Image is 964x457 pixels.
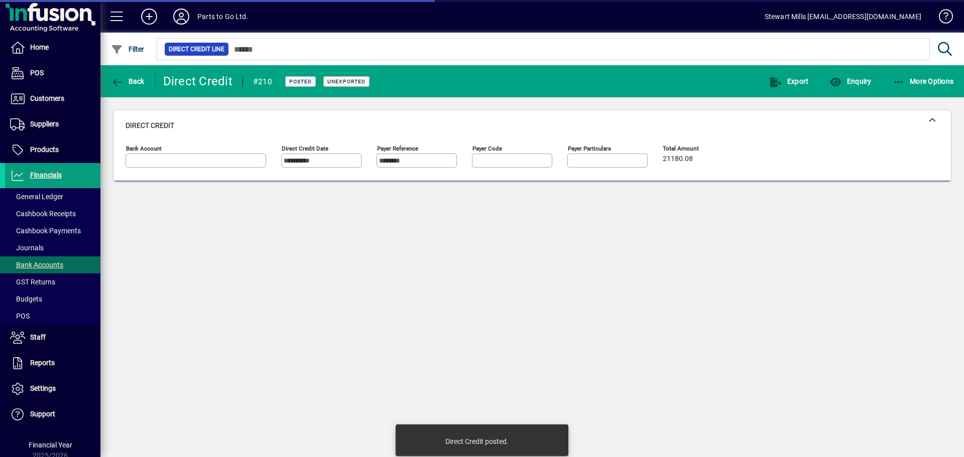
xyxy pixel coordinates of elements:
[111,77,145,85] span: Back
[5,205,100,222] a: Cashbook Receipts
[133,8,165,26] button: Add
[931,2,951,35] a: Knowledge Base
[126,145,162,152] mat-label: Bank Account
[472,145,502,152] mat-label: Payer Code
[5,402,100,427] a: Support
[5,256,100,273] a: Bank Accounts
[890,72,956,90] button: More Options
[5,137,100,163] a: Products
[5,222,100,239] a: Cashbook Payments
[163,73,232,89] div: Direct Credit
[108,72,147,90] button: Back
[30,333,46,341] span: Staff
[5,188,100,205] a: General Ledger
[767,72,811,90] button: Export
[10,227,81,235] span: Cashbook Payments
[5,376,100,401] a: Settings
[893,77,954,85] span: More Options
[30,69,44,77] span: POS
[10,261,63,269] span: Bank Accounts
[30,145,59,154] span: Products
[770,77,808,85] span: Export
[111,45,145,53] span: Filter
[169,44,224,54] span: Direct Credit Line
[829,77,871,85] span: Enquiry
[827,72,874,90] button: Enquiry
[30,120,59,128] span: Suppliers
[108,40,147,58] button: Filter
[377,145,418,152] mat-label: Payer Reference
[10,210,76,218] span: Cashbook Receipts
[5,290,100,308] a: Budgets
[765,9,921,25] div: Stewart Mills [EMAIL_ADDRESS][DOMAIN_NAME]
[663,155,693,163] span: 21180.08
[445,436,509,446] div: Direct Credit posted.
[30,171,62,179] span: Financials
[10,278,55,286] span: GST Returns
[5,86,100,111] a: Customers
[663,145,723,152] span: Total Amount
[5,35,100,60] a: Home
[10,295,42,303] span: Budgets
[327,78,366,85] span: Unexported
[30,384,56,392] span: Settings
[5,351,100,376] a: Reports
[165,8,197,26] button: Profile
[289,78,312,85] span: Posted
[5,61,100,86] a: POS
[282,145,328,152] mat-label: Direct Credit Date
[5,308,100,325] a: POS
[10,193,63,201] span: General Ledger
[568,145,611,152] mat-label: Payer Particulars
[5,273,100,290] a: GST Returns
[197,9,249,25] div: Parts to Go Ltd.
[10,312,30,320] span: POS
[30,359,55,367] span: Reports
[5,325,100,350] a: Staff
[30,94,64,102] span: Customers
[5,239,100,256] a: Journals
[30,43,49,51] span: Home
[10,244,44,252] span: Journals
[29,441,72,449] span: Financial Year
[30,410,55,418] span: Support
[5,112,100,137] a: Suppliers
[100,72,156,90] app-page-header-button: Back
[253,74,272,90] div: #210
